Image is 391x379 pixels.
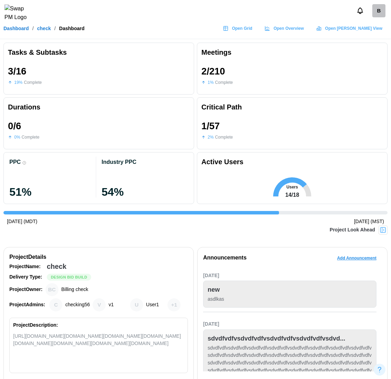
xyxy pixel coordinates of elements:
div: check [47,261,67,272]
div: Complete [21,134,39,141]
div: [DATE] [203,272,376,280]
span: Open Overview [273,24,304,33]
strong: Project Admins: [9,302,45,307]
div: User1 [130,298,143,311]
div: asdlkas [208,296,372,303]
div: Complete [215,79,233,86]
div: Delivery Type: [9,273,44,281]
div: 19 % [14,79,23,86]
div: Dashboard [59,26,85,31]
div: [URL][DOMAIN_NAME][DOMAIN_NAME][DOMAIN_NAME][DOMAIN_NAME][DOMAIN_NAME][DOMAIN_NAME][DOMAIN_NAME][... [13,333,184,347]
div: Project Details [9,253,188,262]
div: Active Users [201,157,243,167]
div: v1 [108,301,114,309]
div: [DATE] (MDT) [7,218,37,226]
div: Industry PPC [102,159,136,165]
div: User1 [146,301,159,309]
div: Meetings [201,47,383,58]
div: 2 % [208,134,214,141]
img: Project Look Ahead Button [380,227,386,233]
a: Open Grid [219,23,258,34]
div: / [32,26,34,31]
span: Add Announcement [337,253,376,263]
div: Announcements [203,254,246,262]
div: sdvdfvdfvsdvdfvdfvsdvdfvdfvsdvdfvdfvsdvd... [208,334,345,344]
div: Project Look Ahead [330,226,375,234]
div: Complete [24,79,42,86]
span: Open [PERSON_NAME] View [325,24,382,33]
div: 1 % [208,79,214,86]
a: Open [PERSON_NAME] View [313,23,388,34]
a: billingcheck4 [372,4,385,17]
div: checking56 [65,301,90,309]
div: [DATE] (MST) [354,218,384,226]
button: Add Announcement [332,253,382,263]
div: 1 / 57 [201,121,220,131]
button: Notifications [354,5,366,17]
div: Billing check [61,286,88,293]
a: Open Overview [261,23,309,34]
div: / [54,26,56,31]
div: 51 % [9,186,96,197]
div: v1 [93,298,106,311]
div: Project Description: [13,321,58,329]
div: Durations [8,102,190,113]
div: 2 / 210 [201,66,225,77]
div: 54 % [102,186,188,197]
div: Complete [215,134,233,141]
div: 0 % [14,134,20,141]
span: Open Grid [232,24,252,33]
img: Swap PM Logo [5,5,33,22]
div: B [372,4,385,17]
div: Billing check [45,283,59,296]
a: check [37,26,51,31]
a: Dashboard [3,26,29,31]
div: checking56 [49,298,62,311]
strong: Project Owner: [9,287,43,292]
div: PPC [9,159,21,165]
div: + 1 [167,298,181,311]
div: [DATE] [203,320,376,328]
div: Critical Path [201,102,383,113]
div: new [208,285,220,295]
div: Project Name: [9,263,44,271]
div: 3 / 16 [8,66,26,77]
div: Tasks & Subtasks [8,47,190,58]
span: Design Bid Build [51,274,87,280]
div: 0 / 6 [8,121,21,131]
